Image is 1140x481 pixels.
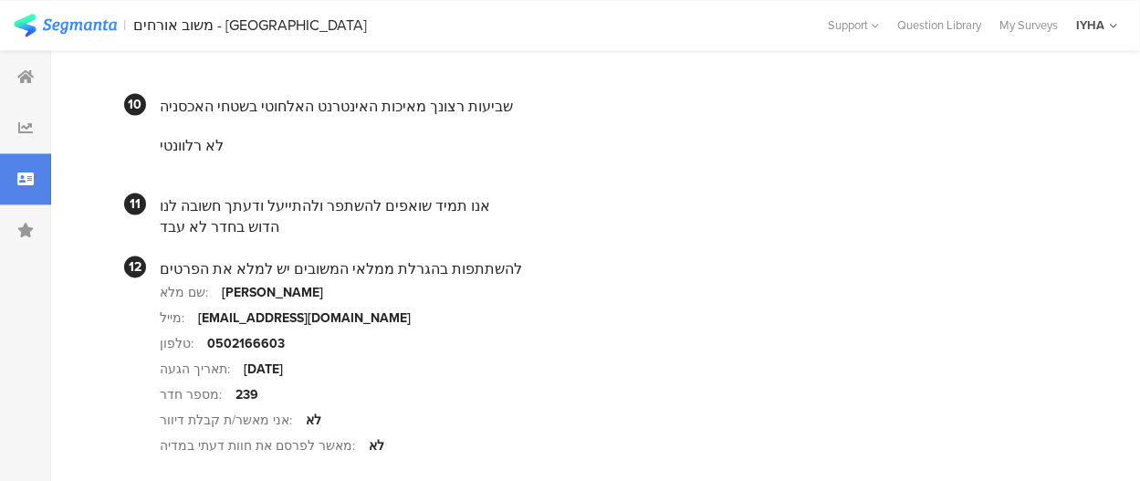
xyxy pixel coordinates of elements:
[134,16,368,34] div: משוב אורחים - [GEOGRAPHIC_DATA]
[990,16,1067,34] a: My Surveys
[124,15,127,36] div: |
[124,93,146,115] div: 10
[207,334,285,353] div: 0502166603
[124,256,146,277] div: 12
[160,258,1053,279] div: להשתתפות בהגרלת ממלאי המשובים יש למלא את הפרטים
[222,283,323,302] div: [PERSON_NAME]
[160,308,198,328] div: מייל:
[160,96,1053,117] div: שביעות רצונך מאיכות האינטרנט האלחוטי בשטחי האכסניה
[828,11,879,39] div: Support
[888,16,990,34] a: Question Library
[160,334,207,353] div: טלפון:
[160,216,1053,237] div: הדוש בחדר לא עבד
[160,385,235,404] div: מספר חדר:
[160,195,1053,216] div: אנו תמיד שואפים להשתפר ולהתייעל ודעתך חשובה לנו
[14,14,117,37] img: segmanta logo
[244,360,283,379] div: [DATE]
[1076,16,1104,34] div: IYHA
[160,436,369,455] div: מאשר לפרסם את חוות דעתי במדיה:
[198,308,411,328] div: [EMAIL_ADDRESS][DOMAIN_NAME]
[160,360,244,379] div: תאריך הגעה:
[306,411,321,430] div: לא
[160,411,306,430] div: אני מאשר/ת קבלת דיוור:
[160,117,1053,174] section: לא רלוונטי
[124,193,146,214] div: 11
[235,385,258,404] div: 239
[369,436,384,455] div: לא
[160,283,222,302] div: שם מלא:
